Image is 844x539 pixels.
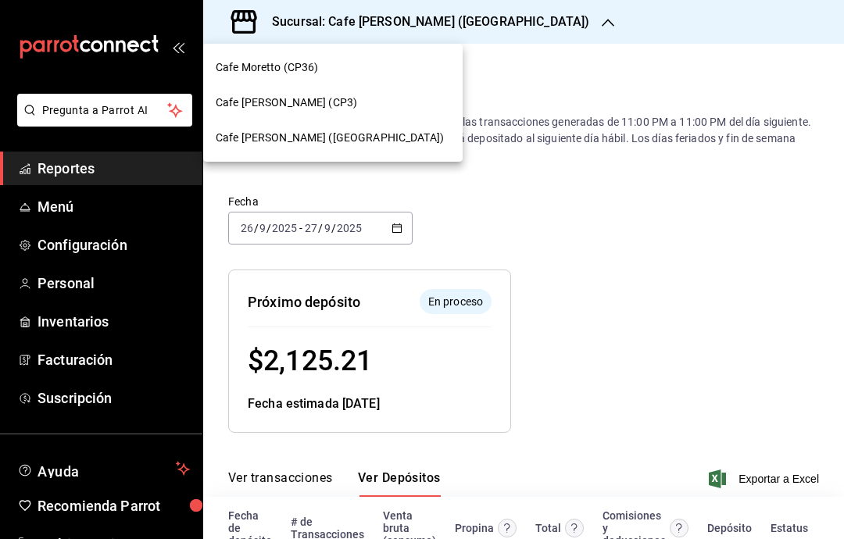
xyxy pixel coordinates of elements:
span: Cafe [PERSON_NAME] (CP3) [216,95,357,111]
div: Cafe [PERSON_NAME] ([GEOGRAPHIC_DATA]) [203,120,463,155]
div: Cafe Moretto (CP36) [203,50,463,85]
span: Cafe [PERSON_NAME] ([GEOGRAPHIC_DATA]) [216,130,444,146]
div: Cafe [PERSON_NAME] (CP3) [203,85,463,120]
span: Cafe Moretto (CP36) [216,59,319,76]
